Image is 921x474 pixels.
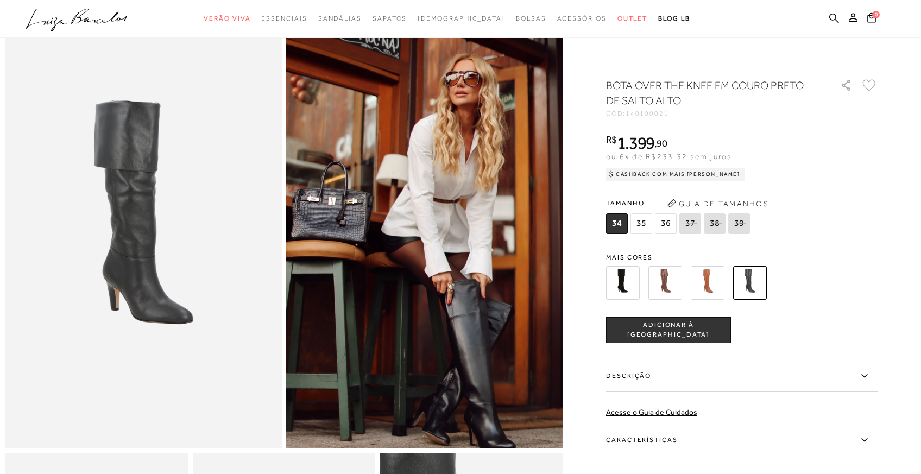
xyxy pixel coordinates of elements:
[261,15,307,22] span: Essenciais
[617,15,648,22] span: Outlet
[606,266,640,300] img: BOTA OVER THE KNEE DE SALTO ALTO FINO EM CAMURÇA PRETA
[864,12,879,27] button: 0
[654,138,667,148] i: ,
[606,317,731,343] button: ADICIONAR À [GEOGRAPHIC_DATA]
[5,34,282,448] img: image
[516,9,546,29] a: categoryNavScreenReaderText
[286,34,563,448] img: image
[664,195,772,212] button: Guia de Tamanhos
[728,213,750,234] span: 39
[204,9,250,29] a: categoryNavScreenReaderText
[318,9,362,29] a: categoryNavScreenReaderText
[655,213,677,234] span: 36
[418,15,505,22] span: [DEMOGRAPHIC_DATA]
[204,15,250,22] span: Verão Viva
[704,213,726,234] span: 38
[261,9,307,29] a: categoryNavScreenReaderText
[557,9,607,29] a: categoryNavScreenReaderText
[606,168,745,181] div: Cashback com Mais [PERSON_NAME]
[606,213,628,234] span: 34
[418,9,505,29] a: noSubCategoriesText
[658,15,690,22] span: BLOG LB
[557,15,607,22] span: Acessórios
[626,110,669,117] span: 140100021
[658,9,690,29] a: BLOG LB
[373,9,407,29] a: categoryNavScreenReaderText
[691,266,724,300] img: BOTA OVER THE KNEE EM COURO CASTANHO E SALTO ALTO FINO
[606,78,810,108] h1: BOTA OVER THE KNEE EM COURO PRETO DE SALTO ALTO
[516,15,546,22] span: Bolsas
[606,408,697,416] a: Acesse o Guia de Cuidados
[648,266,682,300] img: BOTA OVER THE KNEE EM COURO CAFÉ E SALTO ALTO FINO
[606,361,878,392] label: Descrição
[607,320,730,339] span: ADICIONAR À [GEOGRAPHIC_DATA]
[657,137,667,149] span: 90
[606,254,878,261] span: Mais cores
[630,213,652,234] span: 35
[679,213,701,234] span: 37
[617,9,648,29] a: categoryNavScreenReaderText
[606,425,878,456] label: Características
[606,110,823,117] div: CÓD:
[617,133,655,153] span: 1.399
[733,266,767,300] img: BOTA OVER THE KNEE EM COURO PRETO DE SALTO ALTO
[606,152,731,161] span: ou 6x de R$233,32 sem juros
[606,135,617,144] i: R$
[373,15,407,22] span: Sapatos
[606,195,753,211] span: Tamanho
[318,15,362,22] span: Sandálias
[872,11,880,18] span: 0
